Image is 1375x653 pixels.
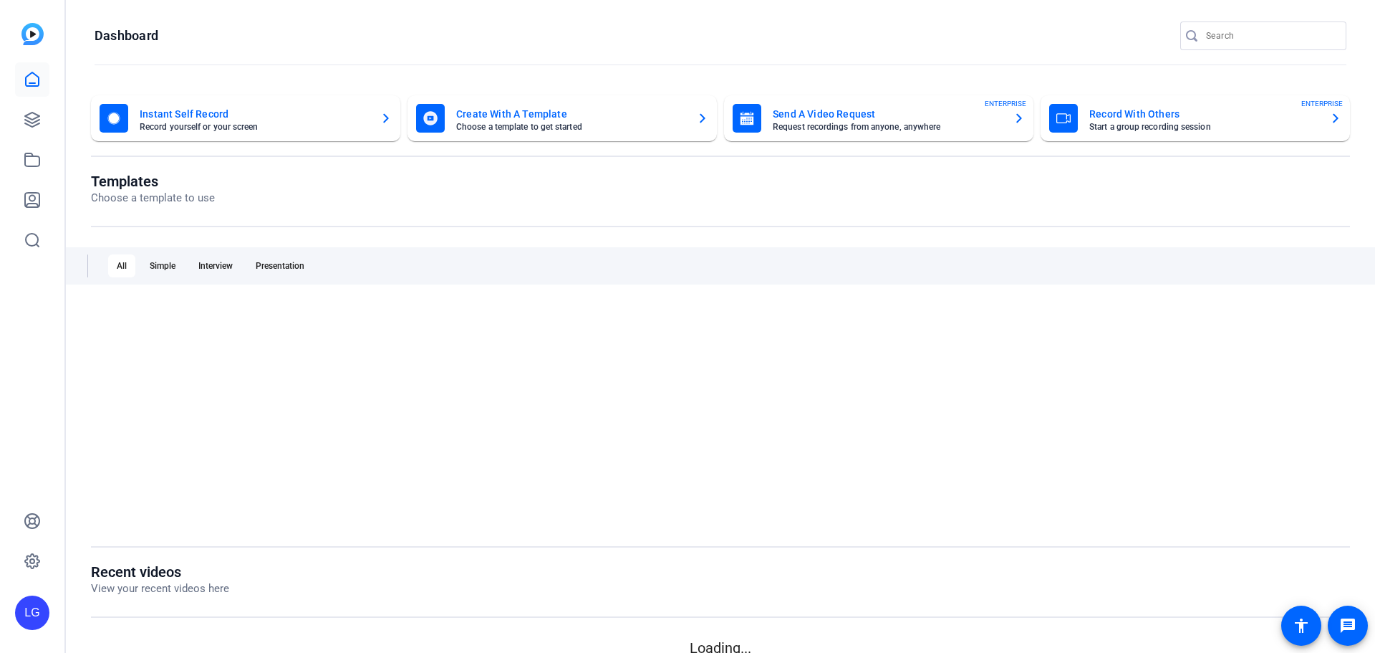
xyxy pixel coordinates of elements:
mat-card-subtitle: Choose a template to get started [456,123,685,131]
mat-card-subtitle: Start a group recording session [1089,123,1318,131]
p: Choose a template to use [91,190,215,206]
div: Interview [190,254,241,277]
div: All [108,254,135,277]
mat-icon: message [1339,617,1356,634]
mat-card-subtitle: Request recordings from anyone, anywhere [773,123,1002,131]
div: Presentation [247,254,313,277]
p: View your recent videos here [91,581,229,597]
div: LG [15,596,49,630]
mat-card-title: Instant Self Record [140,105,369,123]
mat-icon: accessibility [1293,617,1310,634]
mat-card-subtitle: Record yourself or your screen [140,123,369,131]
input: Search [1206,27,1335,44]
mat-card-title: Send A Video Request [773,105,1002,123]
mat-card-title: Record With Others [1089,105,1318,123]
mat-card-title: Create With A Template [456,105,685,123]
span: ENTERPRISE [1301,98,1343,109]
button: Instant Self RecordRecord yourself or your screen [91,95,400,141]
div: Simple [141,254,184,277]
button: Record With OthersStart a group recording sessionENTERPRISE [1041,95,1350,141]
button: Create With A TemplateChoose a template to get started [407,95,717,141]
h1: Dashboard [95,27,158,44]
img: blue-gradient.svg [21,23,44,45]
h1: Recent videos [91,563,229,581]
button: Send A Video RequestRequest recordings from anyone, anywhereENTERPRISE [724,95,1033,141]
h1: Templates [91,173,215,190]
span: ENTERPRISE [985,98,1026,109]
